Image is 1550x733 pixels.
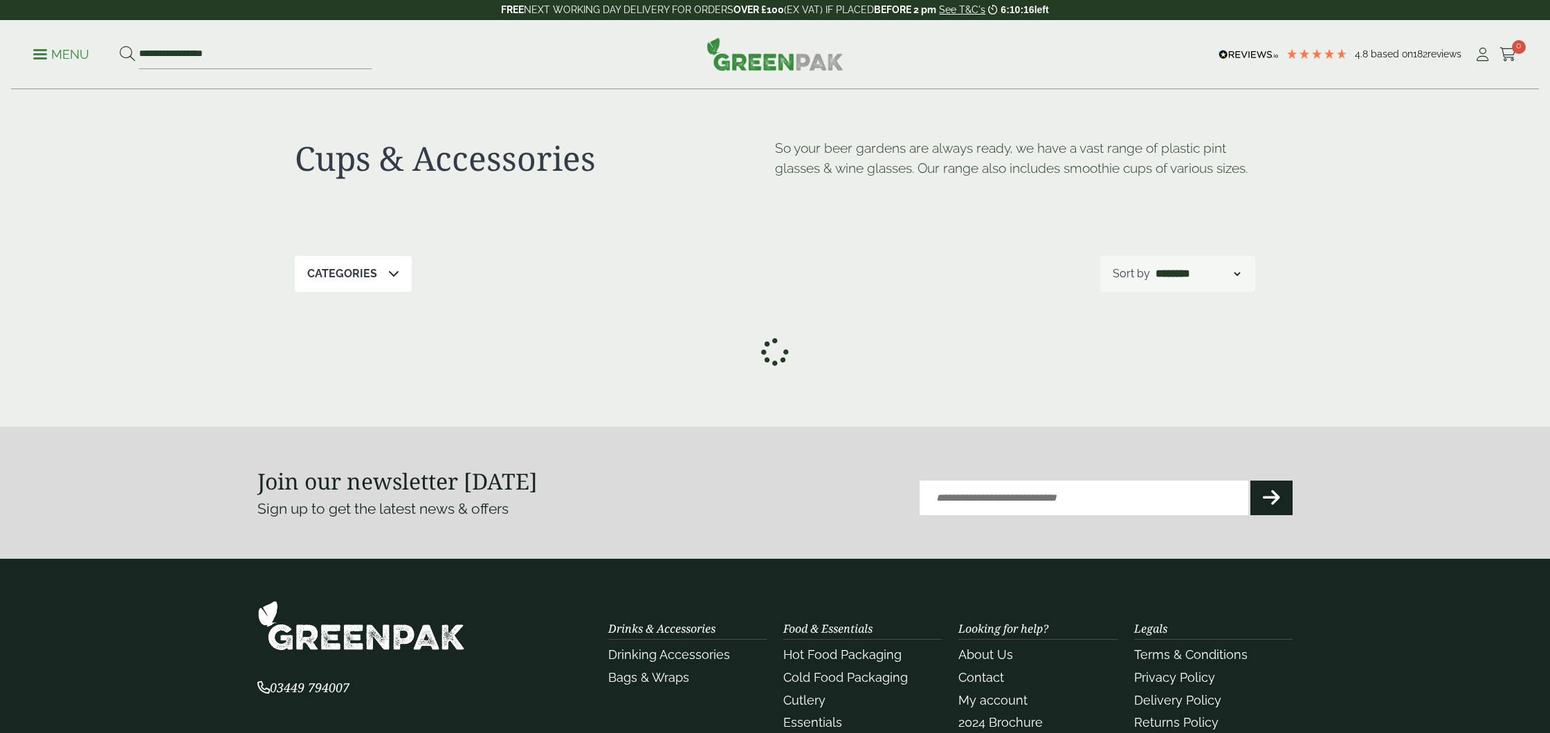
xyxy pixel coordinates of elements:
[1134,670,1215,685] a: Privacy Policy
[1286,48,1348,60] div: 4.79 Stars
[501,4,524,15] strong: FREE
[958,693,1028,707] a: My account
[257,600,465,651] img: GreenPak Supplies
[1428,48,1461,59] span: reviews
[1113,266,1150,282] p: Sort by
[958,670,1004,685] a: Contact
[1355,48,1371,59] span: 4.8
[783,715,842,730] a: Essentials
[1499,44,1517,65] a: 0
[706,37,844,71] img: GreenPak Supplies
[608,670,689,685] a: Bags & Wraps
[1134,715,1219,730] a: Returns Policy
[257,679,349,696] span: 03449 794007
[1474,48,1491,62] i: My Account
[783,647,902,662] a: Hot Food Packaging
[257,498,723,520] p: Sign up to get the latest news & offers
[783,670,908,685] a: Cold Food Packaging
[1219,50,1279,59] img: REVIEWS.io
[295,138,775,178] h1: Cups & Accessories
[33,46,89,60] a: Menu
[874,4,936,15] strong: BEFORE 2 pm
[958,715,1043,730] a: 2024 Brochure
[958,647,1013,662] a: About Us
[1134,693,1221,707] a: Delivery Policy
[1512,40,1526,54] span: 0
[1001,4,1034,15] span: 6:10:16
[1034,4,1049,15] span: left
[1153,266,1243,282] select: Shop order
[257,682,349,695] a: 03449 794007
[783,693,826,707] a: Cutlery
[775,138,1255,178] p: So your beer gardens are always ready, we have a vast range of plastic pint glasses & wine glasse...
[733,4,784,15] strong: OVER £100
[33,46,89,63] p: Menu
[1371,48,1413,59] span: Based on
[939,4,985,15] a: See T&C's
[1134,647,1248,662] a: Terms & Conditions
[307,266,377,282] p: Categories
[1499,48,1517,62] i: Cart
[1413,48,1428,59] span: 182
[608,647,730,662] a: Drinking Accessories
[257,466,538,496] strong: Join our newsletter [DATE]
